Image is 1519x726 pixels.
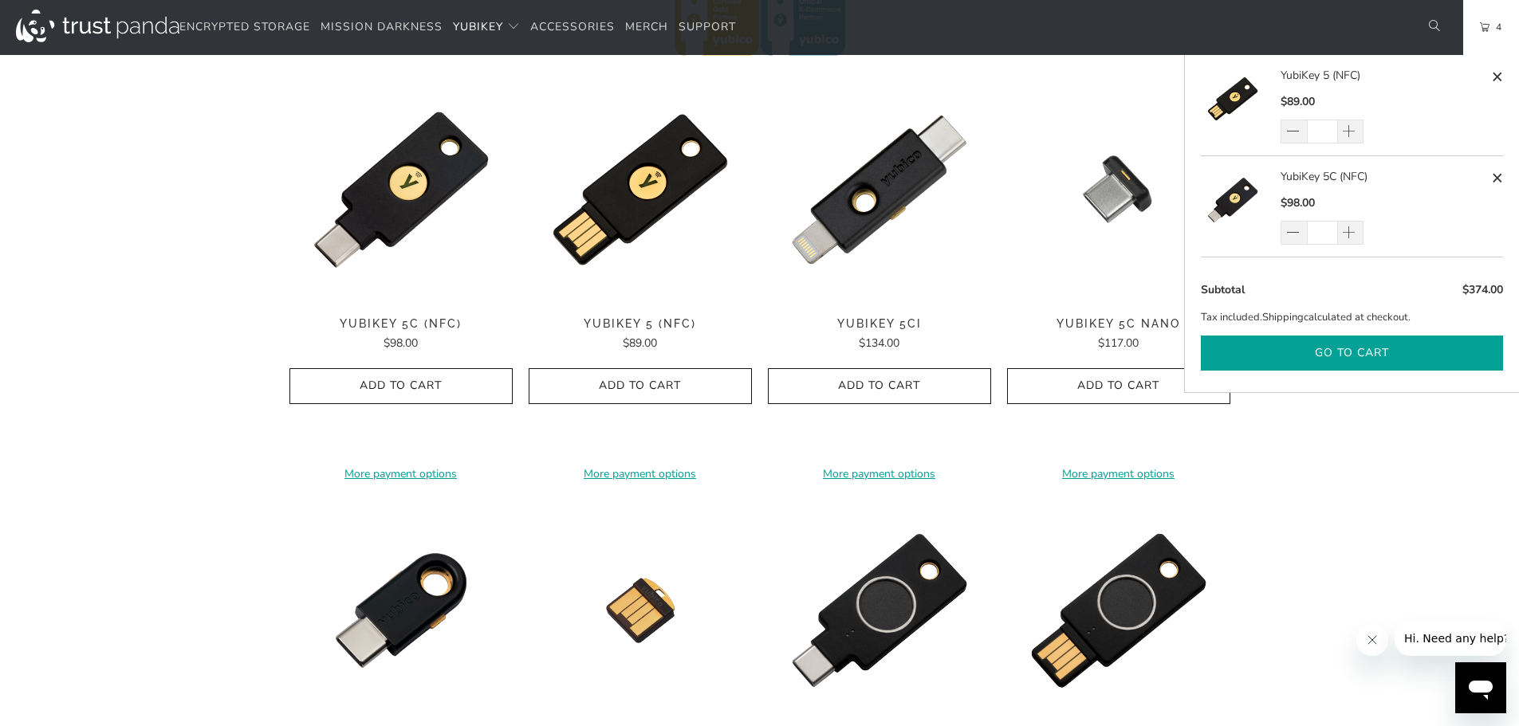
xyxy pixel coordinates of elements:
[679,9,736,46] a: Support
[529,317,752,352] a: YubiKey 5 (NFC) $89.00
[768,499,991,722] a: YubiKey C Bio (FIDO Edition) - Trust Panda YubiKey C Bio (FIDO Edition) - Trust Panda
[321,19,443,34] span: Mission Darkness
[1281,168,1487,186] a: YubiKey 5C (NFC)
[1201,67,1265,131] img: YubiKey 5 (NFC)
[545,379,735,393] span: Add to Cart
[306,379,496,393] span: Add to Cart
[1201,309,1503,326] p: Tax included. calculated at checkout.
[625,19,668,34] span: Merch
[768,78,991,301] img: YubiKey 5Ci - Trust Panda
[289,499,513,722] img: YubiKey 5C - Trust Panda
[321,9,443,46] a: Mission Darkness
[623,336,657,351] span: $89.00
[768,499,991,722] img: YubiKey C Bio (FIDO Edition) - Trust Panda
[1262,309,1304,326] a: Shipping
[1462,282,1503,297] span: $374.00
[529,499,752,722] img: YubiKey 5 Nano - Trust Panda
[1395,621,1506,656] iframe: Message from company
[1201,168,1281,245] a: YubiKey 5C (NFC)
[1201,336,1503,371] button: Go to cart
[529,499,752,722] a: YubiKey 5 Nano - Trust Panda YubiKey 5 Nano - Trust Panda
[768,78,991,301] a: YubiKey 5Ci - Trust Panda YubiKey 5Ci - Trust Panda
[179,9,310,46] a: Encrypted Storage
[530,9,615,46] a: Accessories
[289,78,513,301] a: YubiKey 5C (NFC) - Trust Panda YubiKey 5C (NFC) - Trust Panda
[1455,662,1506,713] iframe: Button to launch messaging window
[453,9,520,46] summary: YubiKey
[1007,465,1230,483] a: More payment options
[1007,317,1230,331] span: YubiKey 5C Nano
[1007,317,1230,352] a: YubiKey 5C Nano $117.00
[768,368,991,404] button: Add to Cart
[289,317,513,331] span: YubiKey 5C (NFC)
[625,9,668,46] a: Merch
[1024,379,1214,393] span: Add to Cart
[679,19,736,34] span: Support
[530,19,615,34] span: Accessories
[1201,67,1281,143] a: YubiKey 5 (NFC)
[1201,168,1265,232] img: YubiKey 5C (NFC)
[179,19,310,34] span: Encrypted Storage
[785,379,974,393] span: Add to Cart
[1489,18,1502,36] span: 4
[10,11,115,24] span: Hi. Need any help?
[529,465,752,483] a: More payment options
[529,78,752,301] img: YubiKey 5 (NFC) - Trust Panda
[859,336,899,351] span: $134.00
[1007,78,1230,301] img: YubiKey 5C Nano - Trust Panda
[1356,624,1388,656] iframe: Close message
[1281,94,1315,109] span: $89.00
[768,317,991,352] a: YubiKey 5Ci $134.00
[1281,195,1315,210] span: $98.00
[1007,368,1230,404] button: Add to Cart
[529,78,752,301] a: YubiKey 5 (NFC) - Trust Panda YubiKey 5 (NFC) - Trust Panda
[768,465,991,483] a: More payment options
[289,368,513,404] button: Add to Cart
[289,317,513,352] a: YubiKey 5C (NFC) $98.00
[1007,499,1230,722] img: YubiKey Bio (FIDO Edition) - Trust Panda
[1007,78,1230,301] a: YubiKey 5C Nano - Trust Panda YubiKey 5C Nano - Trust Panda
[453,19,503,34] span: YubiKey
[289,465,513,483] a: More payment options
[179,9,736,46] nav: Translation missing: en.navigation.header.main_nav
[289,78,513,301] img: YubiKey 5C (NFC) - Trust Panda
[16,10,179,42] img: Trust Panda Australia
[1098,336,1139,351] span: $117.00
[768,317,991,331] span: YubiKey 5Ci
[289,499,513,722] a: YubiKey 5C - Trust Panda YubiKey 5C - Trust Panda
[1201,282,1245,297] span: Subtotal
[529,368,752,404] button: Add to Cart
[529,317,752,331] span: YubiKey 5 (NFC)
[1281,67,1487,84] a: YubiKey 5 (NFC)
[384,336,418,351] span: $98.00
[1007,499,1230,722] a: YubiKey Bio (FIDO Edition) - Trust Panda YubiKey Bio (FIDO Edition) - Trust Panda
